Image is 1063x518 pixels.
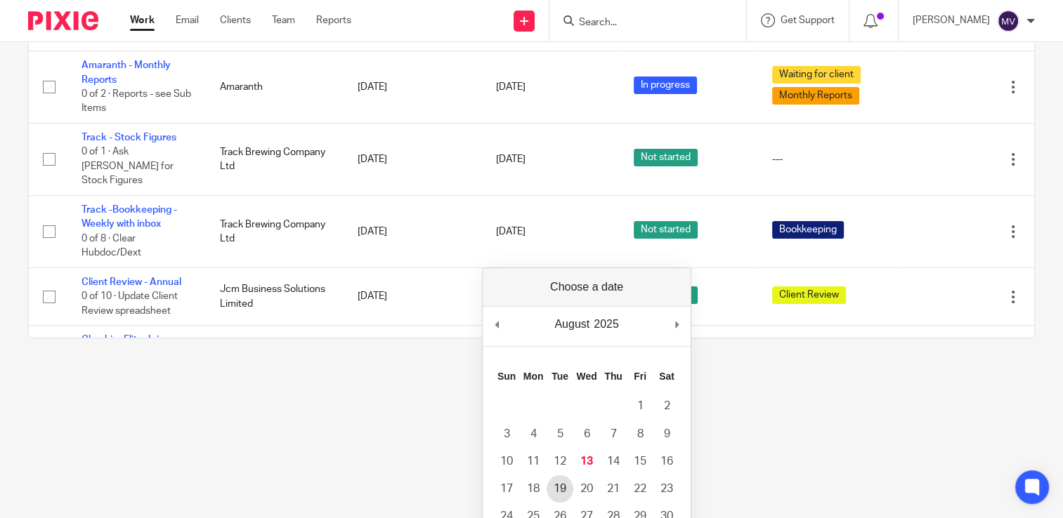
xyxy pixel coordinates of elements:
[604,371,622,382] abbr: Thursday
[653,448,680,475] button: 16
[772,152,882,166] div: ---
[600,448,627,475] button: 14
[497,371,516,382] abbr: Sunday
[206,267,344,325] td: Jcm Business Solutions Limited
[81,147,174,186] span: 0 of 1 · Ask [PERSON_NAME] for Stock Figures
[81,335,185,373] a: Cheshire Elite Joinery - Client Review - Quarter 3
[344,267,482,325] td: [DATE]
[493,448,520,475] button: 10
[653,420,680,448] button: 9
[627,420,653,448] button: 8
[81,291,178,316] span: 0 of 10 · Update Client Review spreadsheet
[547,448,573,475] button: 12
[520,475,547,503] button: 18
[634,149,698,166] span: Not started
[653,475,680,503] button: 23
[28,11,98,30] img: Pixie
[577,371,597,382] abbr: Wednesday
[81,133,176,142] a: Track - Stock Figures
[81,89,191,114] span: 0 of 2 · Reports - see Sub Items
[344,123,482,195] td: [DATE]
[573,475,600,503] button: 20
[573,420,600,448] button: 6
[781,15,835,25] span: Get Support
[552,371,568,382] abbr: Tuesday
[520,420,547,448] button: 4
[344,51,482,124] td: [DATE]
[81,277,181,287] a: Client Review - Annual
[130,13,155,27] a: Work
[627,392,653,420] button: 1
[176,13,199,27] a: Email
[81,234,141,258] span: 0 of 8 · Clear Hubdoc/Dext
[997,10,1019,32] img: svg%3E
[634,77,697,94] span: In progress
[493,475,520,503] button: 17
[316,13,351,27] a: Reports
[220,13,251,27] a: Clients
[772,286,846,304] span: Client Review
[578,17,704,29] input: Search
[520,448,547,475] button: 11
[206,123,344,195] td: Track Brewing Company Ltd
[523,371,543,382] abbr: Monday
[344,196,482,268] td: [DATE]
[496,82,526,92] span: [DATE]
[627,448,653,475] button: 15
[206,196,344,268] td: Track Brewing Company Ltd
[490,314,504,335] button: Previous Month
[206,51,344,124] td: Amaranth
[344,326,482,412] td: [DATE]
[634,371,646,382] abbr: Friday
[772,87,859,105] span: Monthly Reports
[81,60,171,84] a: Amaranth - Monthly Reports
[634,221,698,239] span: Not started
[772,221,844,239] span: Bookkeeping
[573,448,600,475] button: 13
[670,314,684,335] button: Next Month
[552,314,592,335] div: August
[496,227,526,237] span: [DATE]
[627,475,653,503] button: 22
[493,420,520,448] button: 3
[81,205,177,229] a: Track -Bookkeeping - Weekly with inbox
[496,154,526,164] span: [DATE]
[547,420,573,448] button: 5
[206,326,344,412] td: Cheshire Elite Joinery Limited
[600,420,627,448] button: 7
[547,475,573,503] button: 19
[659,371,674,382] abbr: Saturday
[772,66,861,84] span: Waiting for client
[592,314,621,335] div: 2025
[272,13,295,27] a: Team
[913,13,990,27] p: [PERSON_NAME]
[600,475,627,503] button: 21
[653,392,680,420] button: 2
